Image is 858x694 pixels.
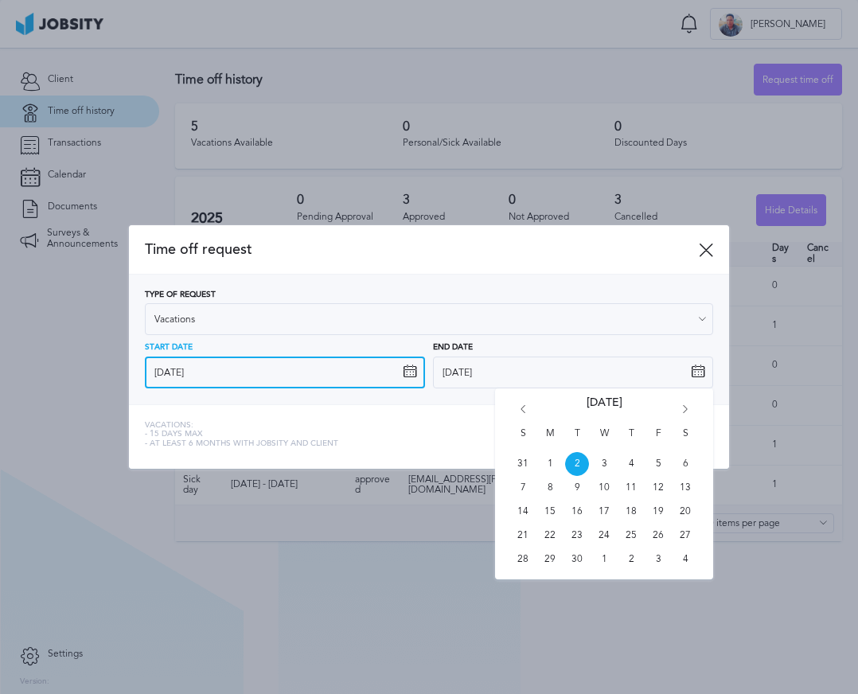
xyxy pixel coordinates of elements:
[646,428,670,452] span: F
[619,524,643,548] span: Thu Sep 25 2025
[145,439,338,449] span: - At least 6 months with jobsity and client
[646,452,670,476] span: Fri Sep 05 2025
[592,548,616,571] span: Wed Oct 01 2025
[511,524,535,548] span: Sun Sep 21 2025
[516,405,530,419] i: Go back 1 month
[592,524,616,548] span: Wed Sep 24 2025
[538,428,562,452] span: M
[538,548,562,571] span: Mon Sep 29 2025
[673,548,697,571] span: Sat Oct 04 2025
[646,524,670,548] span: Fri Sep 26 2025
[565,428,589,452] span: T
[646,548,670,571] span: Fri Oct 03 2025
[592,476,616,500] span: Wed Sep 10 2025
[538,476,562,500] span: Mon Sep 08 2025
[145,430,338,439] span: - 15 days max
[565,548,589,571] span: Tue Sep 30 2025
[592,428,616,452] span: W
[145,290,216,300] span: Type of Request
[565,452,589,476] span: Tue Sep 02 2025
[619,476,643,500] span: Thu Sep 11 2025
[587,396,622,428] span: [DATE]
[678,405,692,419] i: Go forward 1 month
[619,452,643,476] span: Thu Sep 04 2025
[646,476,670,500] span: Fri Sep 12 2025
[511,548,535,571] span: Sun Sep 28 2025
[673,500,697,524] span: Sat Sep 20 2025
[538,524,562,548] span: Mon Sep 22 2025
[511,500,535,524] span: Sun Sep 14 2025
[145,241,700,258] span: Time off request
[592,500,616,524] span: Wed Sep 17 2025
[592,452,616,476] span: Wed Sep 03 2025
[619,500,643,524] span: Thu Sep 18 2025
[646,500,670,524] span: Fri Sep 19 2025
[433,343,473,353] span: End Date
[511,428,535,452] span: S
[619,548,643,571] span: Thu Oct 02 2025
[673,452,697,476] span: Sat Sep 06 2025
[145,421,338,431] span: Vacations:
[538,500,562,524] span: Mon Sep 15 2025
[673,476,697,500] span: Sat Sep 13 2025
[565,524,589,548] span: Tue Sep 23 2025
[145,343,193,353] span: Start Date
[565,500,589,524] span: Tue Sep 16 2025
[673,524,697,548] span: Sat Sep 27 2025
[511,476,535,500] span: Sun Sep 07 2025
[673,428,697,452] span: S
[511,452,535,476] span: Sun Aug 31 2025
[619,428,643,452] span: T
[565,476,589,500] span: Tue Sep 09 2025
[538,452,562,476] span: Mon Sep 01 2025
